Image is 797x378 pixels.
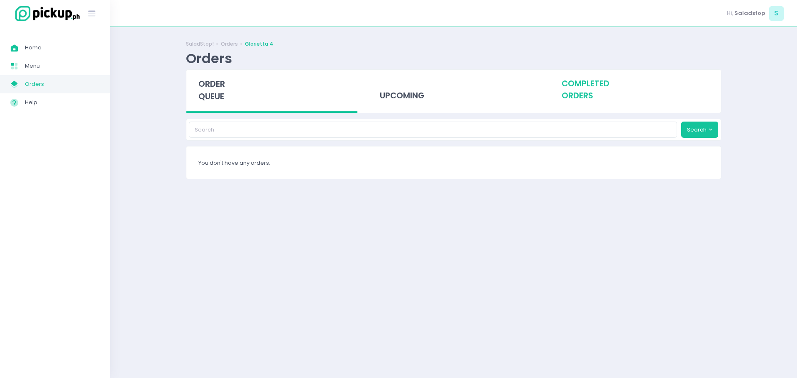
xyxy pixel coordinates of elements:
span: Menu [25,61,100,71]
span: order queue [198,78,225,102]
div: You don't have any orders. [186,146,721,179]
span: Hi, [727,9,733,17]
a: SaladStop! [186,40,214,48]
a: Glorietta 4 [245,40,273,48]
input: Search [189,122,677,137]
img: logo [10,5,81,22]
a: Orders [221,40,238,48]
span: Saladstop [734,9,765,17]
span: Home [25,42,100,53]
div: Orders [186,50,232,66]
span: Orders [25,79,100,90]
div: upcoming [368,70,539,110]
span: Help [25,97,100,108]
span: S [769,6,784,21]
div: completed orders [550,70,721,110]
button: Search [681,122,719,137]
